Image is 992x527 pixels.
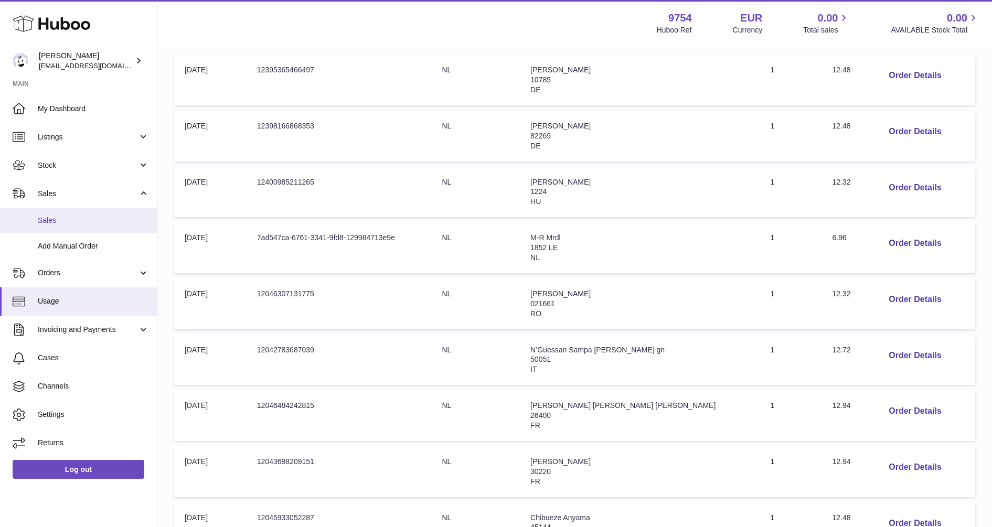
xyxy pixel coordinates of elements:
[530,233,561,242] span: M-R Mrdl
[247,335,432,385] td: 12042783687039
[530,457,591,466] span: [PERSON_NAME]
[530,477,540,486] span: FR
[432,278,520,329] td: NL
[530,299,555,308] span: 021661
[530,467,551,476] span: 30220
[530,142,540,150] span: DE
[818,11,838,25] span: 0.00
[38,353,149,363] span: Cases
[432,222,520,273] td: NL
[247,167,432,218] td: 12400985211265
[880,401,950,422] button: Order Details
[38,268,138,278] span: Orders
[880,289,950,310] button: Order Details
[880,121,950,143] button: Order Details
[247,278,432,329] td: 12046307131775
[432,390,520,441] td: NL
[530,178,591,186] span: [PERSON_NAME]
[760,167,822,218] td: 1
[38,438,149,448] span: Returns
[530,122,591,130] span: [PERSON_NAME]
[38,296,149,306] span: Usage
[174,167,247,218] td: [DATE]
[174,390,247,441] td: [DATE]
[733,25,763,35] div: Currency
[880,177,950,199] button: Order Details
[247,111,432,162] td: 12398166868353
[760,390,822,441] td: 1
[13,53,28,69] img: info@fieldsluxury.london
[880,457,950,478] button: Order Details
[530,513,590,522] span: Chibueze Anyama
[38,325,138,335] span: Invoicing and Payments
[39,61,154,70] span: [EMAIL_ADDRESS][DOMAIN_NAME]
[530,253,540,262] span: NL
[891,11,979,35] a: 0.00 AVAILABLE Stock Total
[832,346,850,354] span: 12.72
[832,457,850,466] span: 12.94
[891,25,979,35] span: AVAILABLE Stock Total
[832,513,850,522] span: 12.48
[247,446,432,497] td: 12043698209151
[38,160,138,170] span: Stock
[38,216,149,225] span: Sales
[832,66,850,74] span: 12.48
[760,278,822,329] td: 1
[530,346,665,354] span: N’Guessan Sampa [PERSON_NAME] gn
[38,189,138,199] span: Sales
[760,222,822,273] td: 1
[247,222,432,273] td: 7ad547ca-6761-3341-9fd8-129984713e9e
[530,421,540,429] span: FR
[880,65,950,87] button: Order Details
[880,233,950,254] button: Order Details
[174,335,247,385] td: [DATE]
[432,167,520,218] td: NL
[247,55,432,105] td: 12395365466497
[740,11,762,25] strong: EUR
[174,222,247,273] td: [DATE]
[530,401,716,410] span: [PERSON_NAME] [PERSON_NAME] [PERSON_NAME]
[880,345,950,367] button: Order Details
[39,51,133,71] div: [PERSON_NAME]
[247,390,432,441] td: 12046484242815
[432,111,520,162] td: NL
[530,355,551,363] span: 50051
[832,122,850,130] span: 12.48
[38,241,149,251] span: Add Manual Order
[530,76,551,84] span: 10785
[832,233,846,242] span: 6.96
[432,55,520,105] td: NL
[803,11,850,35] a: 0.00 Total sales
[530,132,551,140] span: 82269
[38,410,149,420] span: Settings
[530,66,591,74] span: [PERSON_NAME]
[530,309,541,318] span: RO
[530,411,551,420] span: 26400
[760,111,822,162] td: 1
[530,187,547,196] span: 1224
[13,460,144,479] a: Log out
[530,289,591,298] span: [PERSON_NAME]
[38,381,149,391] span: Channels
[174,55,247,105] td: [DATE]
[760,446,822,497] td: 1
[832,178,850,186] span: 12.32
[530,243,558,252] span: 1852 LE
[38,104,149,114] span: My Dashboard
[38,132,138,142] span: Listings
[657,25,692,35] div: Huboo Ref
[947,11,967,25] span: 0.00
[668,11,692,25] strong: 9754
[432,335,520,385] td: NL
[530,85,540,94] span: DE
[760,55,822,105] td: 1
[832,401,850,410] span: 12.94
[760,335,822,385] td: 1
[530,197,541,206] span: HU
[174,278,247,329] td: [DATE]
[803,25,850,35] span: Total sales
[530,365,537,373] span: IT
[174,111,247,162] td: [DATE]
[832,289,850,298] span: 12.32
[432,446,520,497] td: NL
